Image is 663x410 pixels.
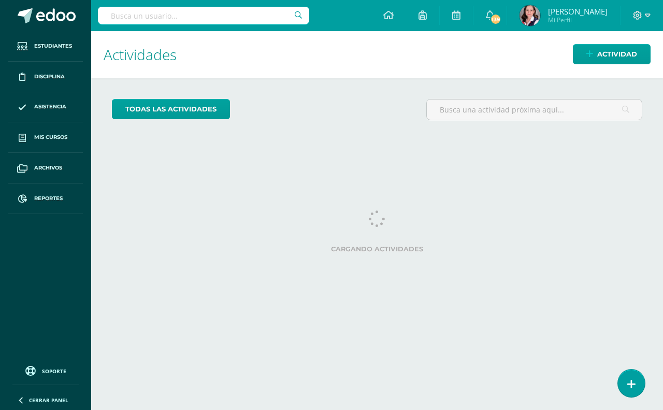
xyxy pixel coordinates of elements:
input: Busca una actividad próxima aquí... [427,100,642,120]
span: 139 [490,13,501,25]
h1: Actividades [104,31,651,78]
span: Cerrar panel [29,397,68,404]
a: Mis cursos [8,122,83,153]
span: Mis cursos [34,133,67,142]
span: Archivos [34,164,62,172]
a: Actividad [573,44,651,64]
input: Busca un usuario... [98,7,309,24]
span: Reportes [34,194,63,203]
a: todas las Actividades [112,99,230,119]
span: Soporte [42,367,66,375]
span: Asistencia [34,103,66,111]
a: Archivos [8,153,83,183]
a: Estudiantes [8,31,83,62]
a: Reportes [8,183,83,214]
span: Disciplina [34,73,65,81]
a: Asistencia [8,92,83,123]
span: Actividad [597,45,637,64]
span: Mi Perfil [548,16,608,24]
span: Estudiantes [34,42,72,50]
a: Disciplina [8,62,83,92]
label: Cargando actividades [112,245,642,253]
a: Soporte [12,363,79,377]
span: [PERSON_NAME] [548,6,608,17]
img: 03ff0526453eeaa6c283339c1e1f4035.png [520,5,540,26]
